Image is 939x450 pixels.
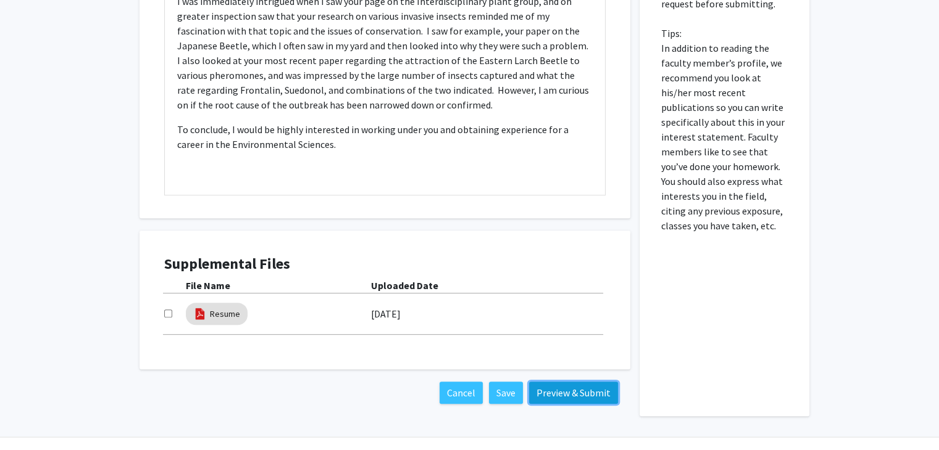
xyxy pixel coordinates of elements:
button: Cancel [440,382,483,404]
button: Save [489,382,523,404]
p: To conclude, I would be highly interested in working under you and obtaining experience for a car... [177,122,593,152]
h4: Supplemental Files [164,255,606,273]
button: Preview & Submit [529,382,618,404]
iframe: Chat [9,395,52,441]
b: Uploaded Date [371,279,438,292]
img: pdf_icon.png [193,307,207,321]
a: Resume [210,308,240,321]
b: File Name [186,279,230,292]
label: [DATE] [371,303,401,324]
